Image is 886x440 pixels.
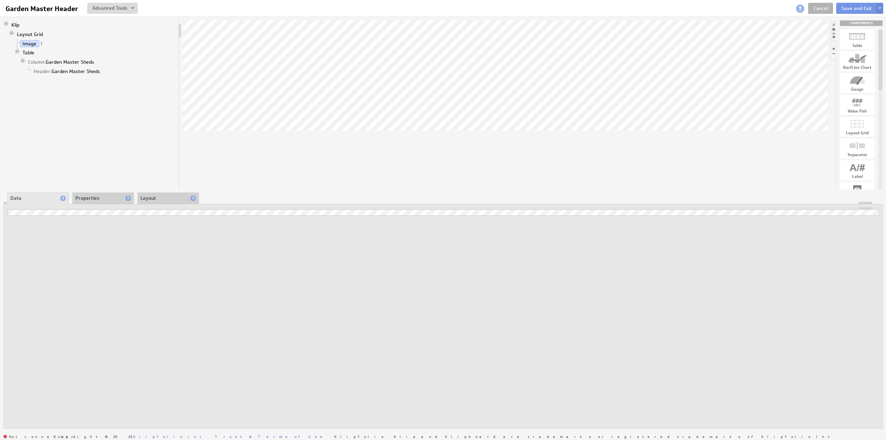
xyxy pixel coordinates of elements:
a: Column: Garden Master Sheds [26,59,97,65]
a: Layout Grid [15,31,46,38]
li: Properties [72,192,134,204]
button: Save and Exit [836,3,877,14]
a: Klip [9,21,22,28]
a: Klipfolio Inc. [133,434,208,439]
div: Table [840,44,875,48]
li: Layout [137,192,199,204]
span: Header: [34,68,52,74]
li: Hide or show the component palette [831,21,837,41]
img: button-savedrop.png [131,7,134,10]
div: Separator [840,153,875,157]
div: Layout Grid [840,131,875,135]
span: Copyright © 2025 [54,435,208,438]
div: Value Pair [840,109,875,113]
span: More actions [39,41,44,46]
div: Gauge [840,87,875,91]
a: Cancel [808,3,833,14]
a: Table [20,49,37,56]
div: Bar/Line Chart [840,65,875,70]
div: Drag & drop components onto the workspace [840,20,883,26]
li: Data [7,192,69,204]
a: Image [20,40,39,47]
div: Label [840,174,875,179]
span: Column: [28,59,46,65]
span: Klipfolio, Klip and Klipboard are trademarks or registered trademarks of Klipfolio Inc. [334,435,836,438]
input: Garden Master Header [3,3,83,15]
li: Hide or show the component controls palette [831,42,836,61]
a: <span parentIsAction='true' class='quiet'>Header:</span>&nbsp;Garden&nbsp;Master&nbsp;Sheds [31,68,103,75]
img: button-savedrop.png [878,7,882,10]
a: Trust & Terms of Use [215,434,327,439]
span: Not connected. [3,435,80,439]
